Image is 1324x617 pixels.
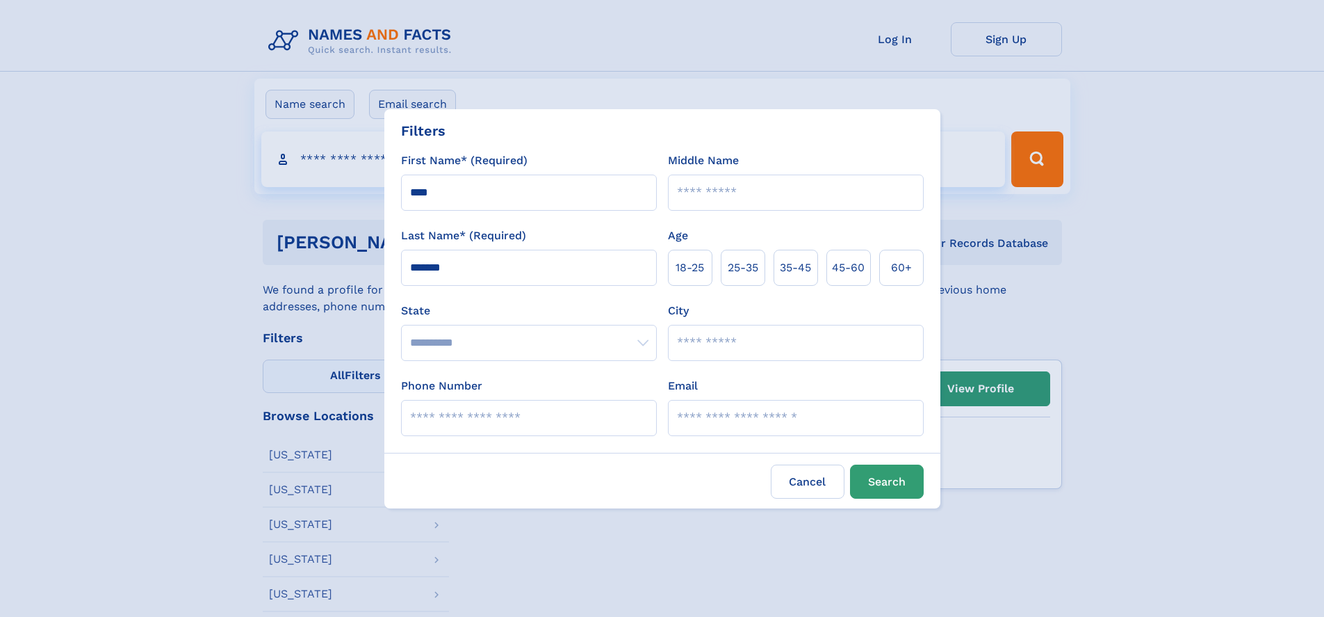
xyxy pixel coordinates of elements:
label: Middle Name [668,152,739,169]
label: Phone Number [401,378,482,394]
label: City [668,303,689,319]
label: Email [668,378,698,394]
label: First Name* (Required) [401,152,528,169]
label: Cancel [771,465,844,499]
span: 60+ [891,259,912,276]
span: 18‑25 [676,259,704,276]
label: State [401,303,657,319]
div: Filters [401,120,446,141]
span: 35‑45 [780,259,811,276]
span: 25‑35 [728,259,758,276]
label: Last Name* (Required) [401,227,526,244]
span: 45‑60 [832,259,865,276]
label: Age [668,227,688,244]
button: Search [850,465,924,499]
